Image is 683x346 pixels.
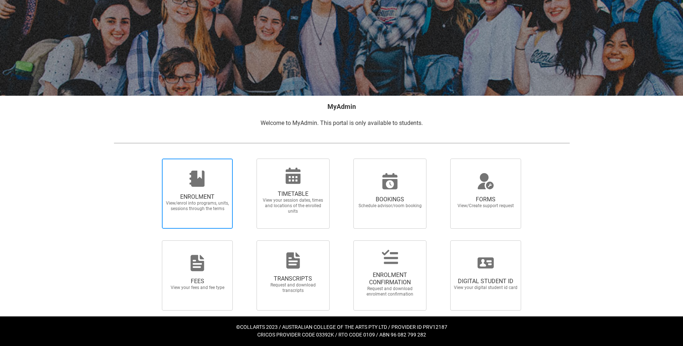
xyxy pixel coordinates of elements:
[454,285,518,290] span: View your digital student id card
[261,119,423,126] span: Welcome to MyAdmin. This portal is only available to students.
[165,201,229,212] span: View/enrol into programs, units, sessions through the terms
[261,190,325,198] span: TIMETABLE
[454,203,518,209] span: View/Create support request
[261,198,325,214] span: View your session dates, times and locations of the enrolled units
[114,102,570,111] h2: MyAdmin
[358,286,422,297] span: Request and download enrolment confirmation
[454,196,518,203] span: FORMS
[165,285,229,290] span: View your fees and fee type
[261,275,325,282] span: TRANSCRIPTS
[165,278,229,285] span: FEES
[454,278,518,285] span: DIGITAL STUDENT ID
[358,196,422,203] span: BOOKINGS
[358,271,422,286] span: ENROLMENT CONFIRMATION
[165,193,229,201] span: ENROLMENT
[358,203,422,209] span: Schedule advisor/room booking
[261,282,325,293] span: Request and download transcripts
